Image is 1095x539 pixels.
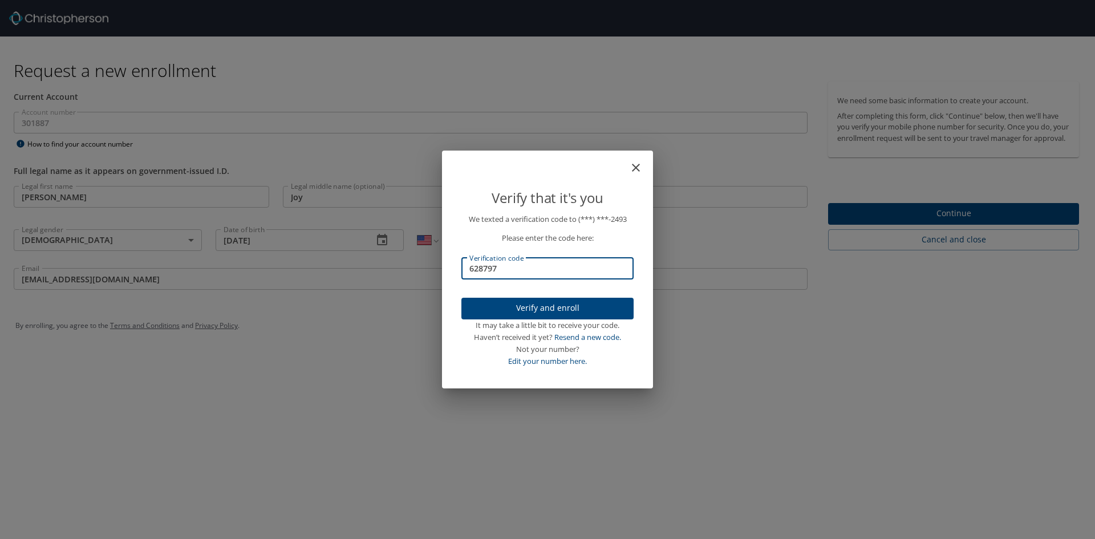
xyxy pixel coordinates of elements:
a: Resend a new code. [554,332,621,342]
div: Haven’t received it yet? [461,331,634,343]
p: We texted a verification code to (***) ***- 2493 [461,213,634,225]
p: Verify that it's you [461,187,634,209]
span: Verify and enroll [471,301,624,315]
button: close [635,155,648,169]
button: Verify and enroll [461,298,634,320]
div: Not your number? [461,343,634,355]
p: Please enter the code here: [461,232,634,244]
div: It may take a little bit to receive your code. [461,319,634,331]
a: Edit your number here. [508,356,587,366]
